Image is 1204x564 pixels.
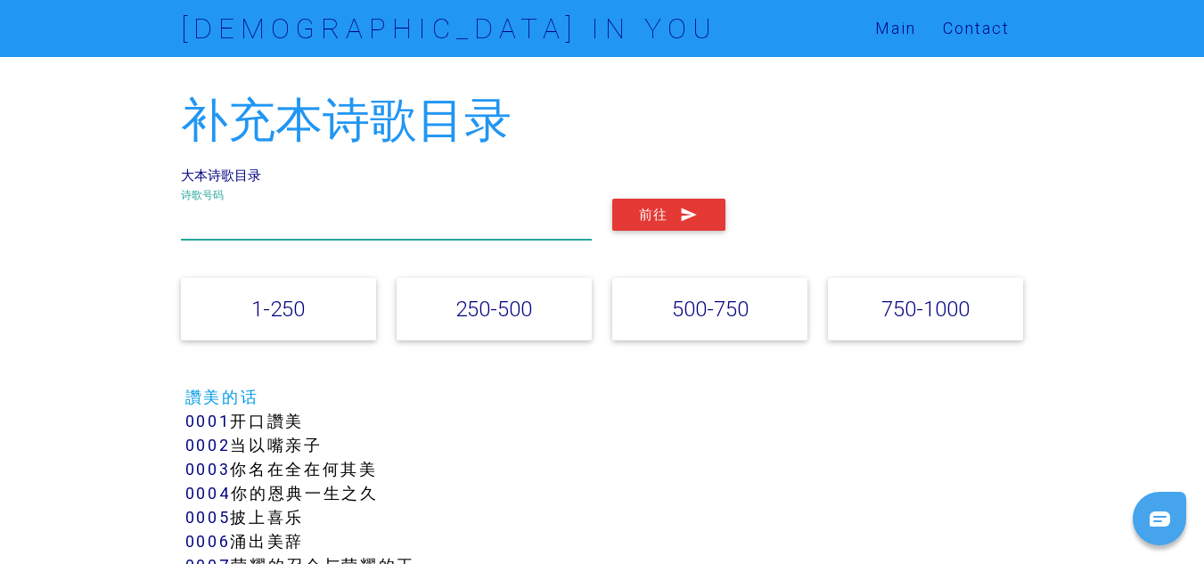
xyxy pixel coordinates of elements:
[672,296,749,322] a: 500-750
[185,531,231,552] a: 0006
[612,199,725,231] button: 前往
[185,459,231,479] a: 0003
[455,296,532,322] a: 250-500
[251,296,305,322] a: 1-250
[185,483,232,503] a: 0004
[181,94,1024,147] h2: 补充本诗歌目录
[181,167,261,184] a: 大本诗歌目录
[1128,484,1191,551] iframe: Chat
[185,411,231,431] a: 0001
[185,387,259,407] a: 讚美的话
[881,296,970,322] a: 750-1000
[185,435,231,455] a: 0002
[181,187,224,203] label: 诗歌号码
[185,507,231,527] a: 0005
